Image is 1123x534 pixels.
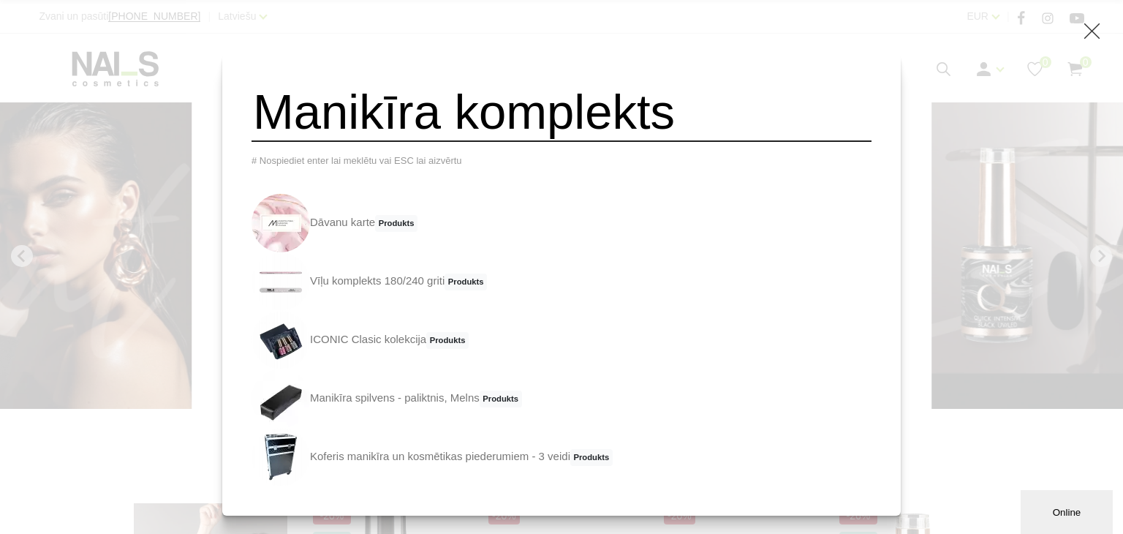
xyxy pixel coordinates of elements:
span: Produkts [375,215,417,233]
input: Meklēt produktus ... [252,83,871,142]
span: Produkts [570,449,613,467]
span: Produkts [480,391,522,408]
span: # Nospiediet enter lai meklētu vai ESC lai aizvērtu [252,155,462,166]
a: Koferis manikīra un kosmētikas piederumiem - 3 veidiProdukts [252,428,613,486]
a: Manikīra spilvens - paliktnis, MelnsProdukts [252,369,522,428]
a: Dāvanu karteProdukts [252,194,417,252]
a: ICONIC Clasic kolekcijaProdukts [252,311,469,369]
a: Vīļu komplekts 180/240 gritiProdukts [252,252,487,311]
span: Produkts [445,274,487,291]
iframe: chat widget [1021,487,1116,534]
span: Produkts [426,332,469,350]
